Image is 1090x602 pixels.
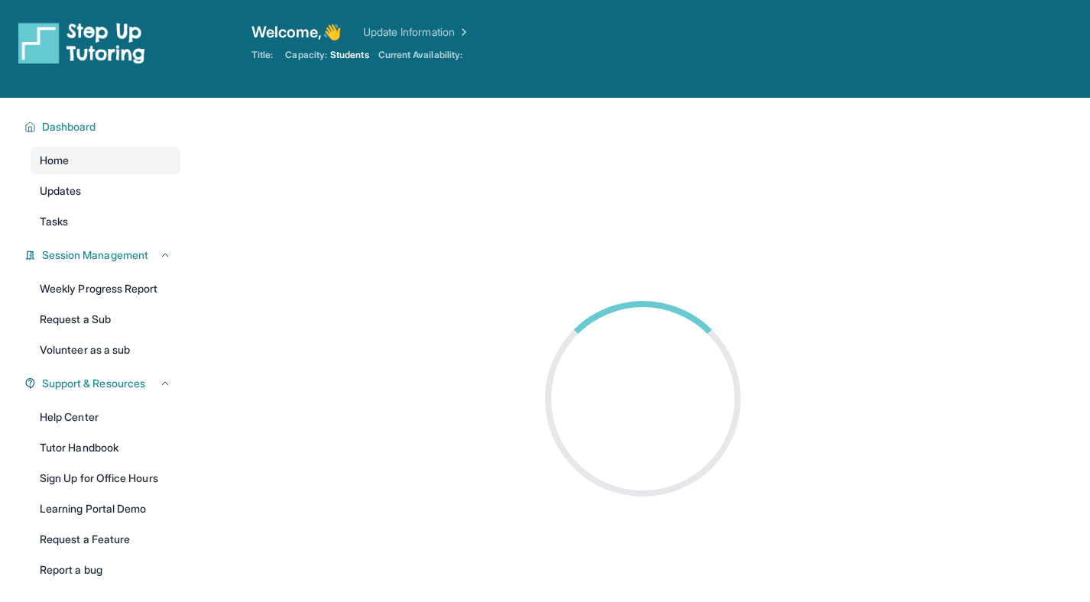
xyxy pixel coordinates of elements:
[330,49,369,61] span: Students
[40,214,68,229] span: Tasks
[31,147,180,174] a: Home
[18,21,145,64] img: logo
[42,248,148,263] span: Session Management
[31,403,180,431] a: Help Center
[40,153,69,168] span: Home
[36,376,171,391] button: Support & Resources
[31,434,180,461] a: Tutor Handbook
[31,275,180,303] a: Weekly Progress Report
[42,119,96,134] span: Dashboard
[31,208,180,235] a: Tasks
[31,306,180,333] a: Request a Sub
[363,24,470,40] a: Update Information
[31,526,180,553] a: Request a Feature
[251,21,342,43] span: Welcome, 👋
[31,556,180,584] a: Report a bug
[40,183,82,199] span: Updates
[36,119,171,134] button: Dashboard
[31,464,180,492] a: Sign Up for Office Hours
[31,336,180,364] a: Volunteer as a sub
[378,49,462,61] span: Current Availability:
[251,49,273,61] span: Title:
[31,177,180,205] a: Updates
[42,376,145,391] span: Support & Resources
[36,248,171,263] button: Session Management
[455,24,470,40] img: Chevron Right
[285,49,327,61] span: Capacity:
[31,495,180,523] a: Learning Portal Demo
